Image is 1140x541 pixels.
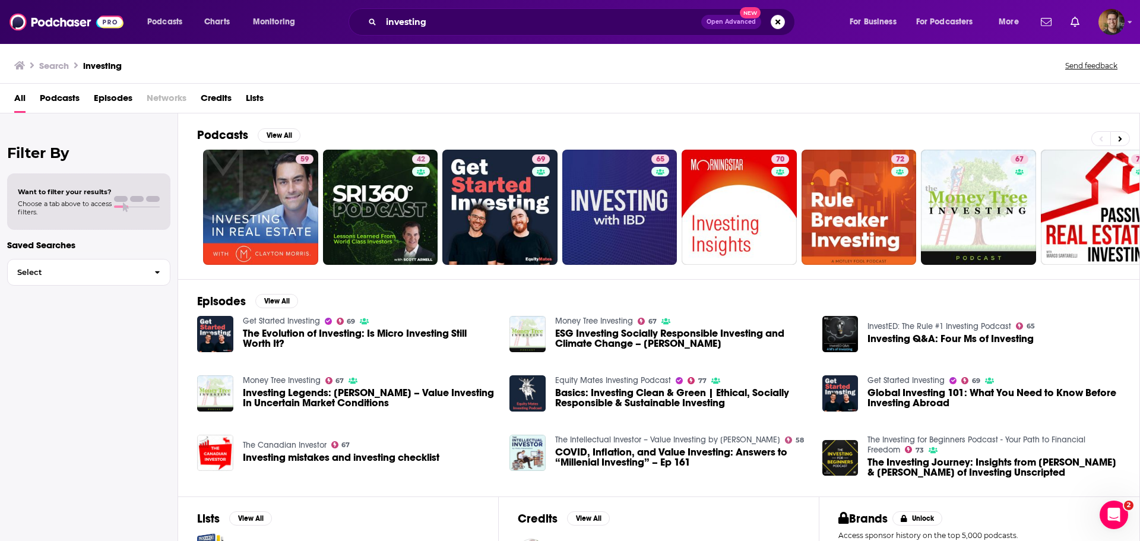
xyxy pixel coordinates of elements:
[197,511,220,526] h2: Lists
[707,19,756,25] span: Open Advanced
[1062,61,1121,71] button: Send feedback
[648,319,657,324] span: 67
[972,378,980,384] span: 69
[509,316,546,352] a: ESG Investing Socially Responsible Investing and Climate Change – Dale Wannen
[417,154,425,166] span: 42
[147,14,182,30] span: Podcasts
[555,388,808,408] a: Basics: Investing Clean & Green | Ethical, Socially Responsible & Sustainable Investing
[567,511,610,526] button: View All
[867,457,1120,477] span: The Investing Journey: Insights from [PERSON_NAME] & [PERSON_NAME] of Investing Unscripted
[555,328,808,349] a: ESG Investing Socially Responsible Investing and Climate Change – Dale Wannen
[335,378,344,384] span: 67
[203,150,318,265] a: 59
[9,11,123,33] a: Podchaser - Follow, Share and Rate Podcasts
[802,150,917,265] a: 72
[243,328,496,349] span: The Evolution of Investing: Is Micro Investing Still Worth It?
[518,511,558,526] h2: Credits
[638,318,657,325] a: 67
[656,154,664,166] span: 65
[518,511,610,526] a: CreditsView All
[323,150,438,265] a: 42
[204,14,230,30] span: Charts
[776,154,784,166] span: 70
[701,15,761,29] button: Open AdvancedNew
[867,321,1011,331] a: InvestED: The Rule #1 Investing Podcast
[796,438,804,443] span: 58
[822,375,859,412] img: Global Investing 101: What You Need to Know Before Investing Abroad
[18,188,112,196] span: Want to filter your results?
[246,88,264,113] a: Lists
[921,150,1036,265] a: 67
[908,12,990,31] button: open menu
[229,511,272,526] button: View All
[197,511,272,526] a: ListsView All
[822,316,859,352] img: Investing Q&A: Four Ms of Investing
[18,200,112,216] span: Choose a tab above to access filters.
[1015,154,1024,166] span: 67
[360,8,806,36] div: Search podcasts, credits, & more...
[651,154,669,164] a: 65
[999,14,1019,30] span: More
[197,128,248,143] h2: Podcasts
[537,154,545,166] span: 69
[255,294,298,308] button: View All
[40,88,80,113] a: Podcasts
[1066,12,1084,32] a: Show notifications dropdown
[243,316,320,326] a: Get Started Investing
[822,440,859,476] a: The Investing Journey: Insights from Jeff & Jason of Investing Unscripted
[867,435,1085,455] a: The Investing for Beginners Podcast - Your Path to Financial Freedom
[7,144,170,162] h2: Filter By
[197,294,298,309] a: EpisodesView All
[197,294,246,309] h2: Episodes
[896,154,904,166] span: 72
[555,375,671,385] a: Equity Mates Investing Podcast
[197,435,233,471] a: Investing mistakes and investing checklist
[850,14,897,30] span: For Business
[347,319,355,324] span: 69
[1098,9,1125,35] button: Show profile menu
[1100,501,1128,529] iframe: Intercom live chat
[867,457,1120,477] a: The Investing Journey: Insights from Jeff & Jason of Investing Unscripted
[509,375,546,412] img: Basics: Investing Clean & Green | Ethical, Socially Responsible & Sustainable Investing
[867,388,1120,408] a: Global Investing 101: What You Need to Know Before Investing Abroad
[916,14,973,30] span: For Podcasters
[555,328,808,349] span: ESG Investing Socially Responsible Investing and Climate Change – [PERSON_NAME]
[331,441,350,448] a: 67
[8,268,145,276] span: Select
[1098,9,1125,35] span: Logged in as ben48625
[341,442,350,448] span: 67
[412,154,430,164] a: 42
[94,88,132,113] a: Episodes
[325,377,344,384] a: 67
[245,12,311,31] button: open menu
[688,377,707,384] a: 77
[555,447,808,467] a: COVID, Inflation, and Value Investing: Answers to “Millenial Investing” – Ep 161
[1124,501,1133,510] span: 2
[243,388,496,408] a: Investing Legends: Steven Bregman – Value Investing In Uncertain Market Conditions
[197,375,233,412] img: Investing Legends: Steven Bregman – Value Investing In Uncertain Market Conditions
[771,154,789,164] a: 70
[337,318,356,325] a: 69
[7,239,170,251] p: Saved Searches
[201,88,232,113] span: Credits
[698,378,707,384] span: 77
[243,453,439,463] span: Investing mistakes and investing checklist
[682,150,797,265] a: 70
[1027,324,1035,329] span: 65
[197,128,300,143] a: PodcastsView All
[867,334,1034,344] a: Investing Q&A: Four Ms of Investing
[555,435,780,445] a: The Intellectual Investor – Value Investing by Vitaliy Katsenelson
[381,12,701,31] input: Search podcasts, credits, & more...
[555,316,633,326] a: Money Tree Investing
[253,14,295,30] span: Monitoring
[243,375,321,385] a: Money Tree Investing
